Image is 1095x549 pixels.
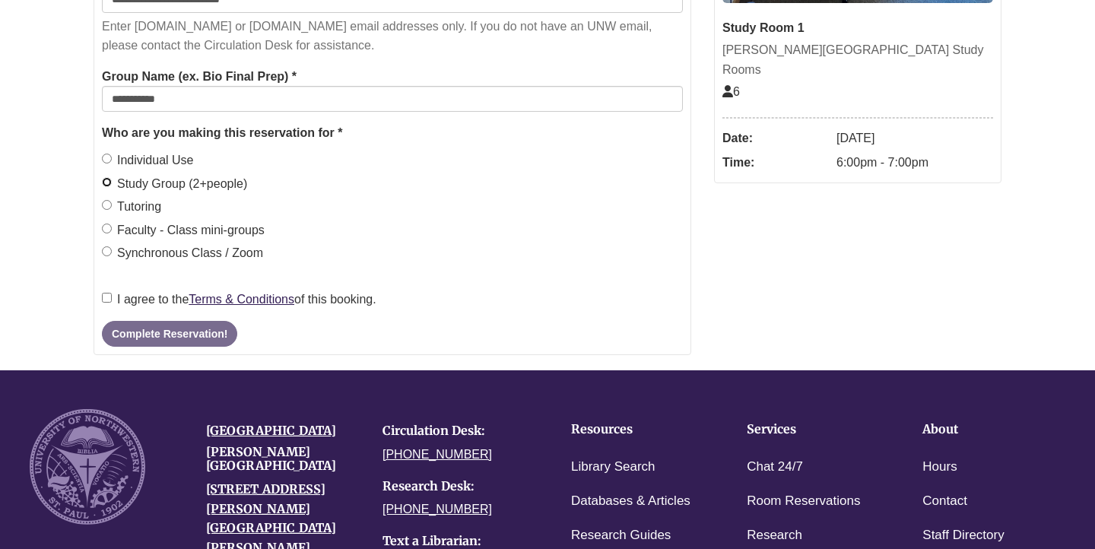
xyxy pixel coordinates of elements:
[382,424,536,438] h4: Circulation Desk:
[571,456,655,478] a: Library Search
[102,293,112,303] input: I agree to theTerms & Conditionsof this booking.
[382,503,492,516] a: [PHONE_NUMBER]
[382,535,536,548] h4: Text a Librarian:
[102,177,112,187] input: Study Group (2+people)
[102,243,263,263] label: Synchronous Class / Zoom
[102,123,683,143] legend: Who are you making this reservation for *
[922,490,967,513] a: Contact
[30,409,145,525] img: UNW seal
[722,126,829,151] dt: Date:
[382,480,536,493] h4: Research Desk:
[102,154,112,163] input: Individual Use
[206,446,360,472] h4: [PERSON_NAME][GEOGRAPHIC_DATA]
[722,151,829,175] dt: Time:
[102,67,297,87] label: Group Name (ex. Bio Final Prep) *
[102,151,194,170] label: Individual Use
[836,151,993,175] dd: 6:00pm - 7:00pm
[722,18,993,38] div: Study Room 1
[747,456,803,478] a: Chat 24/7
[102,17,683,56] p: Enter [DOMAIN_NAME] or [DOMAIN_NAME] email addresses only. If you do not have an UNW email, pleas...
[102,290,376,309] label: I agree to the of this booking.
[206,423,336,438] a: [GEOGRAPHIC_DATA]
[102,174,247,194] label: Study Group (2+people)
[836,126,993,151] dd: [DATE]
[922,525,1004,547] a: Staff Directory
[571,423,700,436] h4: Resources
[747,490,860,513] a: Room Reservations
[571,490,690,513] a: Databases & Articles
[102,200,112,210] input: Tutoring
[102,246,112,256] input: Synchronous Class / Zoom
[102,221,265,240] label: Faculty - Class mini-groups
[102,321,237,347] button: Complete Reservation!
[922,423,1051,436] h4: About
[382,448,492,461] a: [PHONE_NUMBER]
[571,525,671,547] a: Research Guides
[722,85,740,98] span: The capacity of this space
[747,423,875,436] h4: Services
[102,197,161,217] label: Tutoring
[102,224,112,233] input: Faculty - Class mini-groups
[722,40,993,79] div: [PERSON_NAME][GEOGRAPHIC_DATA] Study Rooms
[922,456,957,478] a: Hours
[189,293,294,306] a: Terms & Conditions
